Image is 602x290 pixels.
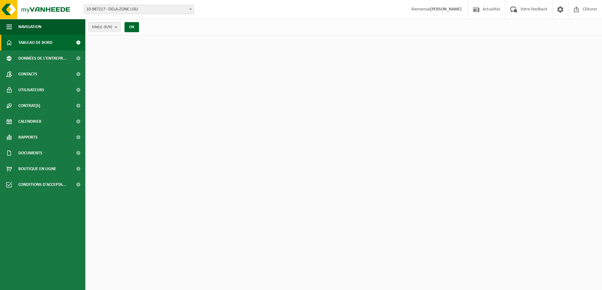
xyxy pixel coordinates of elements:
[18,98,40,114] span: Contrat(s)
[92,22,112,32] span: Site(s)
[18,161,56,177] span: Boutique en ligne
[88,22,121,32] button: Site(s)(9/9)
[430,7,462,12] strong: [PERSON_NAME]
[18,114,41,129] span: Calendrier
[18,35,52,50] span: Tableau de bord
[18,19,41,35] span: Navigation
[84,5,194,14] span: 10-987217 - DELA-ZONE LISU
[18,82,44,98] span: Utilisateurs
[125,22,139,32] button: OK
[18,177,66,192] span: Conditions d'accepta...
[18,66,37,82] span: Contacts
[104,25,112,29] count: (9/9)
[18,50,67,66] span: Données de l'entrepr...
[83,5,194,14] span: 10-987217 - DELA-ZONE LISU
[18,145,42,161] span: Documents
[18,129,38,145] span: Rapports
